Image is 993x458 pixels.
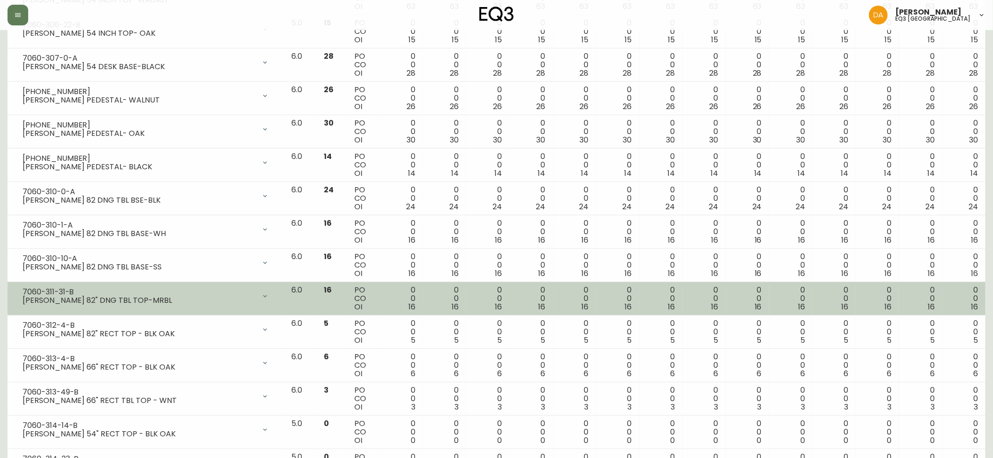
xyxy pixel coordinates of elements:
[430,186,459,211] div: 0 0
[863,119,891,144] div: 0 0
[15,319,276,340] div: 7060-312-4-B[PERSON_NAME] 82" RECT TOP - BLK OAK
[517,19,545,44] div: 0 0
[560,52,588,78] div: 0 0
[23,163,256,171] div: [PERSON_NAME] PEDESTAL- BLACK
[23,288,256,296] div: 7060-311-31-B
[430,119,459,144] div: 0 0
[647,119,675,144] div: 0 0
[711,168,719,179] span: 14
[387,253,415,278] div: 0 0
[777,186,805,211] div: 0 0
[907,152,935,178] div: 0 0
[284,115,316,149] td: 6.0
[604,119,632,144] div: 0 0
[798,268,805,279] span: 16
[23,87,256,96] div: [PHONE_NUMBER]
[354,168,362,179] span: OI
[777,119,805,144] div: 0 0
[839,201,848,212] span: 24
[560,119,588,144] div: 0 0
[15,186,276,206] div: 7060-310-0-A[PERSON_NAME] 82 DNG TBL BSE-BLK
[15,353,276,373] div: 7060-313-4-B[PERSON_NAME] 66" RECT TOP - BLK OAK
[23,63,256,71] div: [PERSON_NAME] 54 DESK BASE-BLACK
[324,51,334,62] span: 28
[841,34,848,45] span: 15
[863,219,891,245] div: 0 0
[284,249,316,282] td: 6.0
[777,219,805,245] div: 0 0
[560,186,588,211] div: 0 0
[907,86,935,111] div: 0 0
[647,152,675,178] div: 0 0
[517,119,545,144] div: 0 0
[537,101,546,112] span: 26
[539,268,546,279] span: 16
[820,52,848,78] div: 0 0
[23,196,256,205] div: [PERSON_NAME] 82 DNG TBL BSE-BLK
[734,52,762,78] div: 0 0
[753,68,762,79] span: 28
[928,268,935,279] span: 16
[777,86,805,111] div: 0 0
[884,235,891,245] span: 16
[15,219,276,240] div: 7060-310-1-A[PERSON_NAME] 82 DNG TBL BASE-WH
[604,219,632,245] div: 0 0
[430,19,459,44] div: 0 0
[623,201,632,212] span: 24
[647,52,675,78] div: 0 0
[925,201,935,212] span: 24
[820,86,848,111] div: 0 0
[647,186,675,211] div: 0 0
[354,152,372,178] div: PO CO
[354,268,362,279] span: OI
[926,68,935,79] span: 28
[777,253,805,278] div: 0 0
[863,19,891,44] div: 0 0
[796,101,805,112] span: 26
[777,52,805,78] div: 0 0
[536,201,546,212] span: 24
[970,168,978,179] span: 14
[863,152,891,178] div: 0 0
[354,235,362,245] span: OI
[668,168,675,179] span: 14
[560,253,588,278] div: 0 0
[950,253,978,278] div: 0 0
[625,34,632,45] span: 15
[777,152,805,178] div: 0 0
[479,7,514,22] img: logo
[23,396,256,405] div: [PERSON_NAME] 66" RECT TBL TOP - WNT
[23,121,256,129] div: [PHONE_NUMBER]
[690,186,719,211] div: 0 0
[928,34,935,45] span: 15
[604,86,632,111] div: 0 0
[623,134,632,145] span: 30
[23,421,256,430] div: 7060-314-14-B
[517,52,545,78] div: 0 0
[647,253,675,278] div: 0 0
[408,34,415,45] span: 15
[560,219,588,245] div: 0 0
[354,52,372,78] div: PO CO
[537,68,546,79] span: 28
[451,168,459,179] span: 14
[950,152,978,178] div: 0 0
[23,321,256,330] div: 7060-312-4-B
[354,201,362,212] span: OI
[839,68,848,79] span: 28
[15,86,276,106] div: [PHONE_NUMBER][PERSON_NAME] PEDESTAL- WALNUT
[324,184,334,195] span: 24
[354,101,362,112] span: OI
[926,134,935,145] span: 30
[354,253,372,278] div: PO CO
[625,235,632,245] span: 16
[474,86,502,111] div: 0 0
[798,34,805,45] span: 15
[23,221,256,229] div: 7060-310-1-A
[408,235,415,245] span: 16
[474,253,502,278] div: 0 0
[354,134,362,145] span: OI
[755,268,762,279] span: 16
[895,16,970,22] h5: eq3 [GEOGRAPHIC_DATA]
[23,355,256,363] div: 7060-313-4-B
